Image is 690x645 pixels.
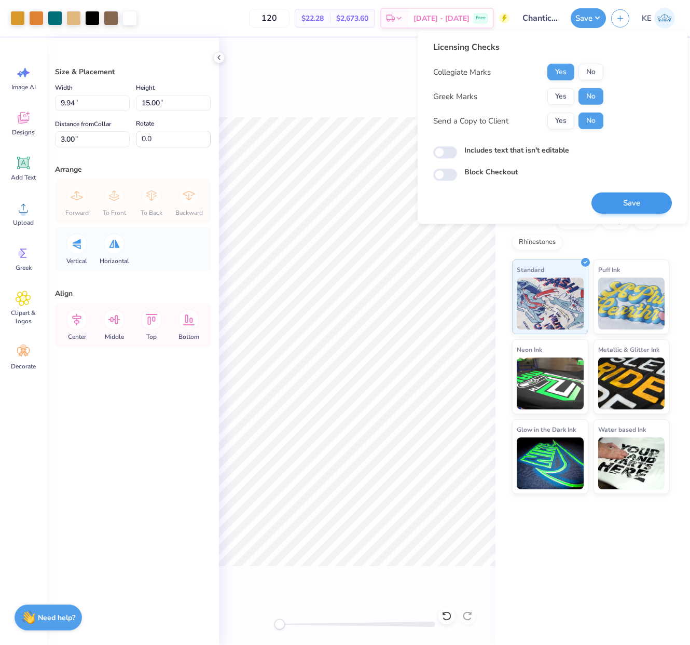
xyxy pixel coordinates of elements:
[578,88,603,105] button: No
[55,118,111,130] label: Distance from Collar
[274,619,285,629] div: Accessibility label
[100,257,129,265] span: Horizontal
[515,8,565,29] input: Untitled Design
[433,66,491,78] div: Collegiate Marks
[249,9,289,28] input: – –
[136,81,155,94] label: Height
[433,41,603,53] div: Licensing Checks
[476,15,486,22] span: Free
[6,309,40,325] span: Clipart & logos
[517,278,584,330] img: Standard
[38,613,75,623] strong: Need help?
[547,113,574,129] button: Yes
[433,91,477,103] div: Greek Marks
[598,344,659,355] span: Metallic & Glitter Ink
[571,8,606,28] button: Save
[578,113,603,129] button: No
[55,81,73,94] label: Width
[517,437,584,489] img: Glow in the Dark Ink
[464,145,569,156] label: Includes text that isn't editable
[598,424,646,435] span: Water based Ink
[517,344,542,355] span: Neon Ink
[55,66,211,77] div: Size & Placement
[146,333,157,341] span: Top
[547,88,574,105] button: Yes
[637,8,680,29] a: KE
[512,235,562,250] div: Rhinestones
[136,117,154,130] label: Rotate
[578,64,603,80] button: No
[547,64,574,80] button: Yes
[654,8,675,29] img: Kent Everic Delos Santos
[517,424,576,435] span: Glow in the Dark Ink
[301,13,324,24] span: $22.28
[11,173,36,182] span: Add Text
[413,13,470,24] span: [DATE] - [DATE]
[178,333,199,341] span: Bottom
[55,288,211,299] div: Align
[105,333,124,341] span: Middle
[642,12,652,24] span: KE
[55,164,211,175] div: Arrange
[598,278,665,330] img: Puff Ink
[517,264,544,275] span: Standard
[598,358,665,409] img: Metallic & Glitter Ink
[16,264,32,272] span: Greek
[68,333,86,341] span: Center
[517,358,584,409] img: Neon Ink
[464,167,518,177] label: Block Checkout
[66,257,87,265] span: Vertical
[11,362,36,370] span: Decorate
[336,13,368,24] span: $2,673.60
[13,218,34,227] span: Upload
[11,83,36,91] span: Image AI
[591,193,672,214] button: Save
[12,128,35,136] span: Designs
[598,264,620,275] span: Puff Ink
[598,437,665,489] img: Water based Ink
[433,115,508,127] div: Send a Copy to Client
